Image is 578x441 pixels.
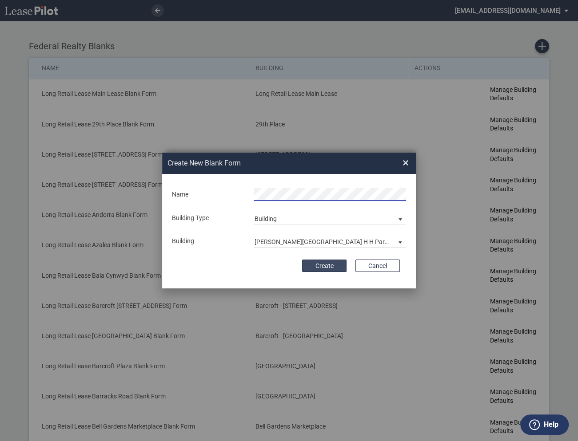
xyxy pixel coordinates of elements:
button: Cancel [355,260,400,272]
input: Name [254,188,406,201]
div: Name [167,190,248,199]
div: Building [255,215,277,222]
h2: Create New Blank Form [167,158,368,168]
button: Create [302,260,347,272]
label: Help [544,419,558,430]
div: Building [167,237,248,246]
md-select: Building Type: Mercer Mall H H Parcel [254,234,406,248]
div: Building Type [167,214,248,223]
span: × [403,156,409,170]
div: [PERSON_NAME][GEOGRAPHIC_DATA] H H Parcel [255,238,392,245]
md-dialog: Create New ... [162,153,416,289]
md-select: Building Type: Building [254,211,406,224]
